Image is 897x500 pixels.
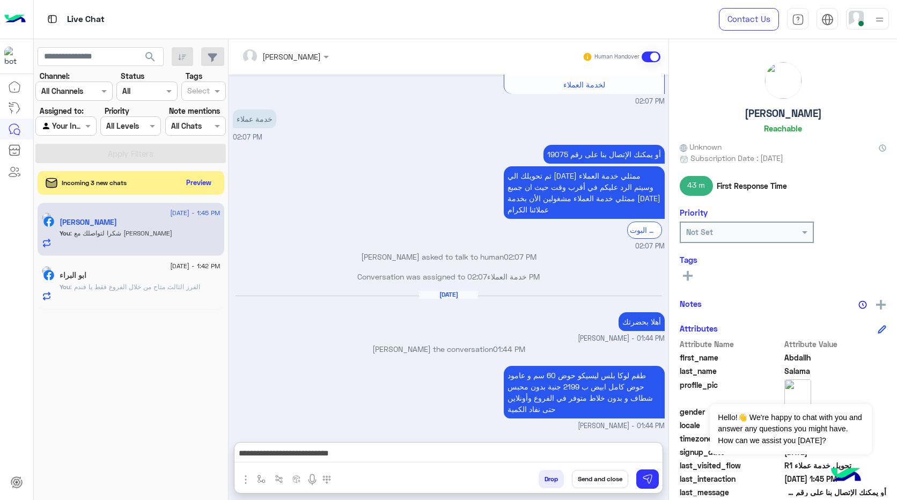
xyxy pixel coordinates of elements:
label: Priority [105,105,129,116]
img: Logo [4,8,26,31]
span: 02:07 PM [635,97,665,107]
span: profile_pic [680,379,782,404]
span: Salama [784,365,887,377]
img: Facebook [43,216,54,227]
span: 02:07 PM [233,133,262,141]
p: [PERSON_NAME] the conversation [233,343,665,355]
span: [DATE] - 1:42 PM [170,261,220,271]
div: الرجوع الى البوت [627,222,662,238]
span: timezone [680,433,782,444]
button: Trigger scenario [270,470,288,488]
img: picture [765,62,802,99]
button: search [137,47,164,70]
span: last_interaction [680,473,782,484]
img: tab [792,13,804,26]
span: الفرز الثالث متاح من خلال الفروع فقط يا فندم [70,283,200,291]
div: Select [186,85,210,99]
img: picture [42,212,52,222]
img: Facebook [43,270,54,281]
h5: ابو البراء [60,271,86,280]
img: send voice note [306,473,319,486]
span: Incoming 3 new chats [62,178,127,188]
a: tab [787,8,808,31]
button: create order [288,470,306,488]
img: picture [784,379,811,406]
span: 02:07 PM [504,252,536,261]
button: select flow [253,470,270,488]
span: 2025-08-10T10:45:08.954457Z [784,473,887,484]
span: last_visited_flow [680,460,782,471]
img: send message [642,474,653,484]
h6: Tags [680,255,886,264]
span: search [144,50,157,63]
img: tab [821,13,834,26]
span: First Response Time [717,180,787,192]
label: Channel: [40,70,70,82]
img: picture [42,266,52,276]
p: [PERSON_NAME] asked to talk to human [233,251,665,262]
p: 9/8/2025, 2:07 PM [504,166,665,219]
img: notes [858,300,867,309]
span: last_name [680,365,782,377]
span: signup_date [680,446,782,458]
span: You [60,229,70,237]
h5: [PERSON_NAME] [745,107,822,120]
img: Trigger scenario [275,475,283,483]
span: لخدمة العملاء [563,80,605,89]
span: 43 m [680,176,713,195]
label: Status [121,70,144,82]
img: profile [873,13,886,26]
h6: Notes [680,299,702,308]
a: Contact Us [719,8,779,31]
button: Send and close [572,470,628,488]
img: tab [46,12,59,26]
span: last_message [680,487,782,498]
img: select flow [257,475,266,483]
button: Drop [539,470,564,488]
p: 10/8/2025, 1:44 PM [504,366,665,418]
span: 02:07 PM [467,272,540,281]
h6: Priority [680,208,708,217]
p: 10/8/2025, 1:44 PM [619,312,665,331]
button: Preview [182,175,216,190]
h6: Reachable [764,123,802,133]
h6: [DATE] [419,291,478,298]
label: Note mentions [169,105,220,116]
span: first_name [680,352,782,363]
label: Assigned to: [40,105,84,116]
span: [PERSON_NAME] - 01:44 PM [578,334,665,344]
span: Abdallh [784,352,887,363]
span: [PERSON_NAME] - 01:44 PM [578,421,665,431]
label: Tags [186,70,202,82]
span: أو يمكنك الإتصال بنا على رقم 19075 [784,487,887,498]
h6: Attributes [680,323,718,333]
img: hulul-logo.png [827,457,865,495]
span: Attribute Name [680,339,782,350]
span: 02:07 PM [635,241,665,252]
button: Apply Filters [35,144,226,163]
img: create order [292,475,301,483]
p: 9/8/2025, 2:07 PM [233,109,276,128]
p: Live Chat [67,12,105,27]
img: make a call [322,475,331,484]
p: 9/8/2025, 2:07 PM [543,145,665,164]
span: شكرا لتواصلك مع احمد السلاب [70,229,172,237]
span: تحويل خدمة عملاء R1 [784,460,887,471]
h5: Abdallh Salama [60,218,117,227]
span: You [60,283,70,291]
img: send attachment [239,473,252,486]
small: Human Handover [594,53,639,61]
span: Hello!👋 We're happy to chat with you and answer any questions you might have. How can we assist y... [710,404,871,454]
img: add [876,300,886,310]
span: 01:44 PM [493,344,525,354]
img: 322208621163248 [4,47,24,66]
img: userImage [849,11,864,26]
span: locale [680,420,782,431]
span: Unknown [680,141,722,152]
p: Conversation was assigned to خدمة العملاء [233,271,665,282]
span: [DATE] - 1:45 PM [170,208,220,218]
span: Subscription Date : [DATE] [690,152,783,164]
span: Attribute Value [784,339,887,350]
span: gender [680,406,782,417]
